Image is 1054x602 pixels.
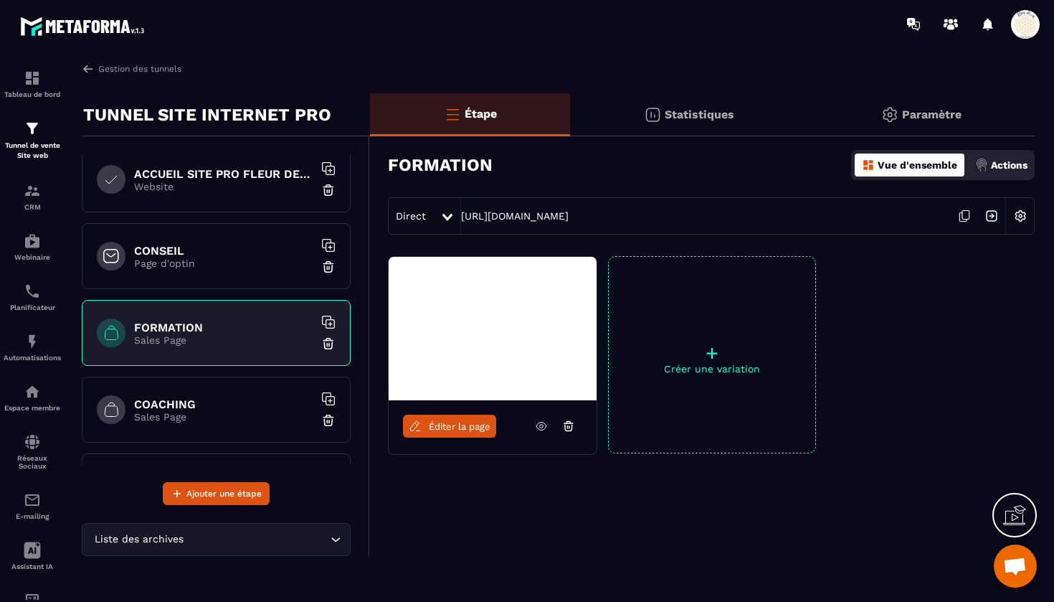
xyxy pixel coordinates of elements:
img: automations [24,333,41,350]
h6: FORMATION [134,321,313,334]
p: Vue d'ensemble [878,159,957,171]
img: trash [321,413,336,428]
a: Éditer la page [403,415,496,438]
img: email [24,492,41,509]
span: Direct [396,210,426,222]
p: Page d'optin [134,258,313,269]
a: automationsautomationsAutomatisations [4,322,61,372]
p: Tableau de bord [4,90,61,98]
p: Website [134,181,313,192]
p: Paramètre [902,108,962,121]
img: social-network [24,433,41,451]
img: formation [24,120,41,137]
img: arrow [82,62,95,75]
p: Sales Page [134,334,313,346]
img: image [389,257,597,400]
img: arrow-next.bcc2205e.svg [978,202,1005,230]
a: formationformationCRM [4,171,61,222]
p: Espace membre [4,404,61,412]
p: CRM [4,203,61,211]
a: Assistant IA [4,531,61,581]
img: setting-gr.5f69749f.svg [881,106,898,123]
img: dashboard-orange.40269519.svg [862,159,875,171]
span: Éditer la page [429,421,490,432]
p: Actions [991,159,1027,171]
a: [URL][DOMAIN_NAME] [461,210,569,222]
img: setting-w.858f3a88.svg [1007,202,1034,230]
a: automationsautomationsEspace membre [4,372,61,423]
img: trash [321,260,336,274]
p: Statistiques [665,108,734,121]
a: automationsautomationsWebinaire [4,222,61,272]
span: Liste des archives [91,532,186,547]
a: formationformationTunnel de vente Site web [4,109,61,171]
p: Sales Page [134,411,313,423]
img: trash [321,337,336,351]
p: Tunnel de vente Site web [4,141,61,161]
p: TUNNEL SITE INTERNET PRO [83,100,331,129]
img: trash [321,183,336,197]
a: schedulerschedulerPlanificateur [4,272,61,322]
p: Assistant IA [4,563,61,570]
img: logo [20,13,149,39]
p: + [609,343,815,363]
img: stats.20deebd0.svg [644,106,661,123]
p: Webinaire [4,253,61,261]
button: Ajouter une étape [163,482,270,505]
h6: ACCUEIL SITE PRO FLEUR DE VIE [134,167,313,181]
span: Ajouter une étape [186,486,262,501]
img: bars-o.4a397970.svg [444,105,461,123]
img: automations [24,232,41,250]
h6: COACHING [134,398,313,411]
p: E-mailing [4,512,61,520]
p: Créer une variation [609,363,815,375]
a: emailemailE-mailing [4,481,61,531]
img: automations [24,383,41,400]
img: formation [24,182,41,199]
h3: FORMATION [388,155,493,175]
h6: CONSEIL [134,244,313,258]
img: actions.d6e523a2.png [975,159,988,171]
div: Ouvrir le chat [994,545,1037,588]
a: formationformationTableau de bord [4,59,61,109]
a: Gestion des tunnels [82,62,181,75]
img: scheduler [24,283,41,300]
p: Automatisations [4,354,61,362]
p: Réseaux Sociaux [4,454,61,470]
p: Planificateur [4,304,61,311]
a: social-networksocial-networkRéseaux Sociaux [4,423,61,481]
input: Search for option [186,532,327,547]
img: formation [24,70,41,87]
div: Search for option [82,523,351,556]
p: Étape [465,107,497,121]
